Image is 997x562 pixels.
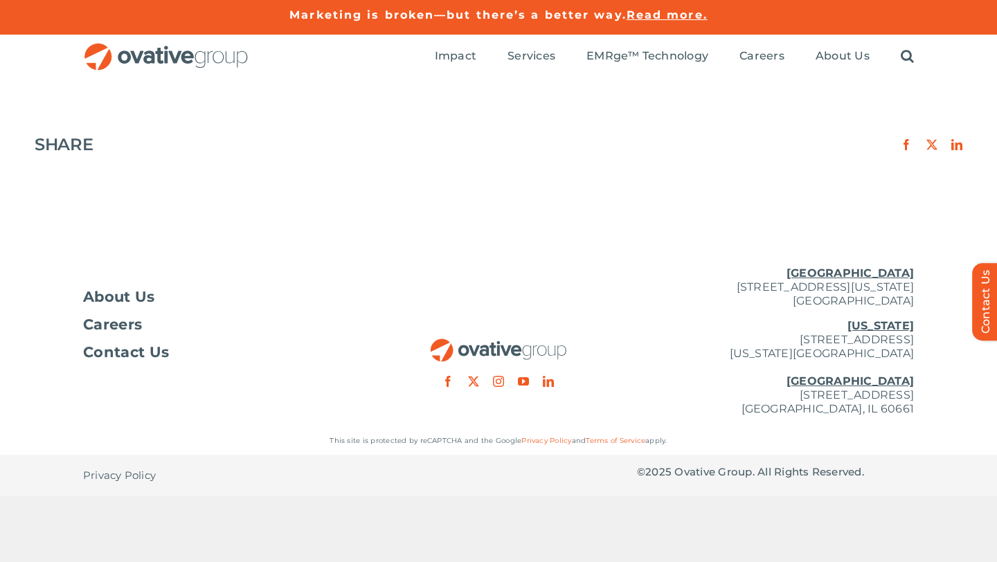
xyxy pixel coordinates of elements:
[787,374,914,388] u: [GEOGRAPHIC_DATA]
[543,376,554,387] a: linkedin
[521,436,571,445] a: Privacy Policy
[442,376,453,387] a: facebook
[289,8,627,21] a: Marketing is broken—but there’s a better way.
[637,266,914,308] p: [STREET_ADDRESS][US_STATE] [GEOGRAPHIC_DATA]
[901,49,914,64] a: Search
[951,139,962,150] a: LinkedIn
[901,139,912,150] a: Facebook
[83,434,914,448] p: This site is protected by reCAPTCHA and the Google and apply.
[508,49,555,64] a: Services
[83,42,249,55] a: OG_Full_horizontal_RGB
[493,376,504,387] a: instagram
[83,469,156,482] span: Privacy Policy
[586,436,645,445] a: Terms of Service
[83,455,360,496] nav: Footer - Privacy Policy
[83,345,360,359] a: Contact Us
[645,465,672,478] span: 2025
[586,49,708,64] a: EMRge™ Technology
[637,319,914,416] p: [STREET_ADDRESS] [US_STATE][GEOGRAPHIC_DATA] [STREET_ADDRESS] [GEOGRAPHIC_DATA], IL 60661
[435,49,476,64] a: Impact
[83,290,360,304] a: About Us
[429,337,568,350] a: OG_Full_horizontal_RGB
[83,290,360,359] nav: Footer Menu
[787,266,914,280] u: [GEOGRAPHIC_DATA]
[816,49,870,64] a: About Us
[637,465,914,479] p: © Ovative Group. All Rights Reserved.
[468,376,479,387] a: twitter
[926,139,937,150] a: X
[435,49,476,63] span: Impact
[508,49,555,63] span: Services
[35,135,93,154] h4: SHARE
[739,49,784,63] span: Careers
[847,319,914,332] u: [US_STATE]
[816,49,870,63] span: About Us
[627,8,708,21] a: Read more.
[83,345,169,359] span: Contact Us
[83,290,155,304] span: About Us
[83,318,360,332] a: Careers
[518,376,529,387] a: youtube
[83,318,142,332] span: Careers
[586,49,708,63] span: EMRge™ Technology
[435,35,914,79] nav: Menu
[739,49,784,64] a: Careers
[83,455,156,496] a: Privacy Policy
